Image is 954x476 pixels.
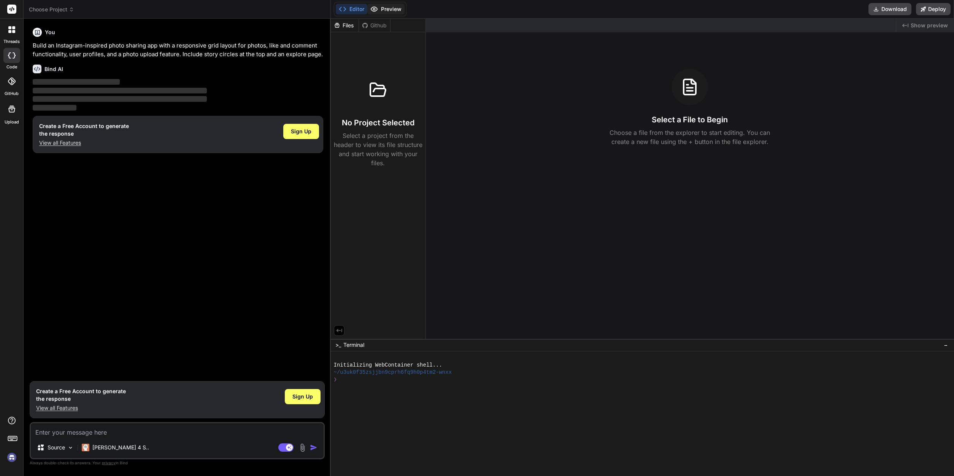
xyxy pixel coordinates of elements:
img: Claude 4 Sonnet [82,444,89,451]
p: View all Features [39,139,129,147]
span: Terminal [343,341,364,349]
span: Choose Project [29,6,74,13]
span: >_ [335,341,341,349]
img: attachment [298,443,307,452]
span: Sign Up [292,393,313,400]
button: Deploy [916,3,951,15]
p: Build an Instagram-inspired photo sharing app with a responsive grid layout for photos, like and ... [33,41,323,59]
h6: Bind AI [44,65,63,73]
button: Download [868,3,911,15]
span: ‌ [33,105,76,111]
span: Initializing WebContainer shell... [334,362,442,369]
h3: No Project Selected [342,117,414,128]
span: Show preview [911,22,948,29]
img: icon [310,444,317,451]
h3: Select a File to Begin [652,114,728,125]
p: Select a project from the header to view its file structure and start working with your files. [334,131,422,168]
div: Github [359,22,390,29]
label: GitHub [5,90,19,97]
img: signin [5,451,18,464]
h1: Create a Free Account to generate the response [36,387,126,403]
p: [PERSON_NAME] 4 S.. [92,444,149,451]
button: − [942,339,949,351]
span: ‌ [33,79,120,85]
label: threads [3,38,20,45]
img: Pick Models [67,444,74,451]
label: code [6,64,17,70]
span: Sign Up [291,128,311,135]
div: Files [331,22,359,29]
button: Preview [367,4,405,14]
span: ❯ [334,376,338,383]
label: Upload [5,119,19,125]
span: − [944,341,948,349]
h1: Create a Free Account to generate the response [39,122,129,138]
span: privacy [102,460,116,465]
p: View all Features [36,404,126,412]
button: Editor [336,4,367,14]
p: Always double-check its answers. Your in Bind [30,459,325,467]
p: Source [48,444,65,451]
h6: You [45,28,55,36]
span: ~/u3uk0f35zsjjbn9cprh6fq9h0p4tm2-wnxx [334,369,452,376]
span: ‌ [33,88,207,93]
p: Choose a file from the explorer to start editing. You can create a new file using the + button in... [605,128,775,146]
span: ‌ [33,96,207,102]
